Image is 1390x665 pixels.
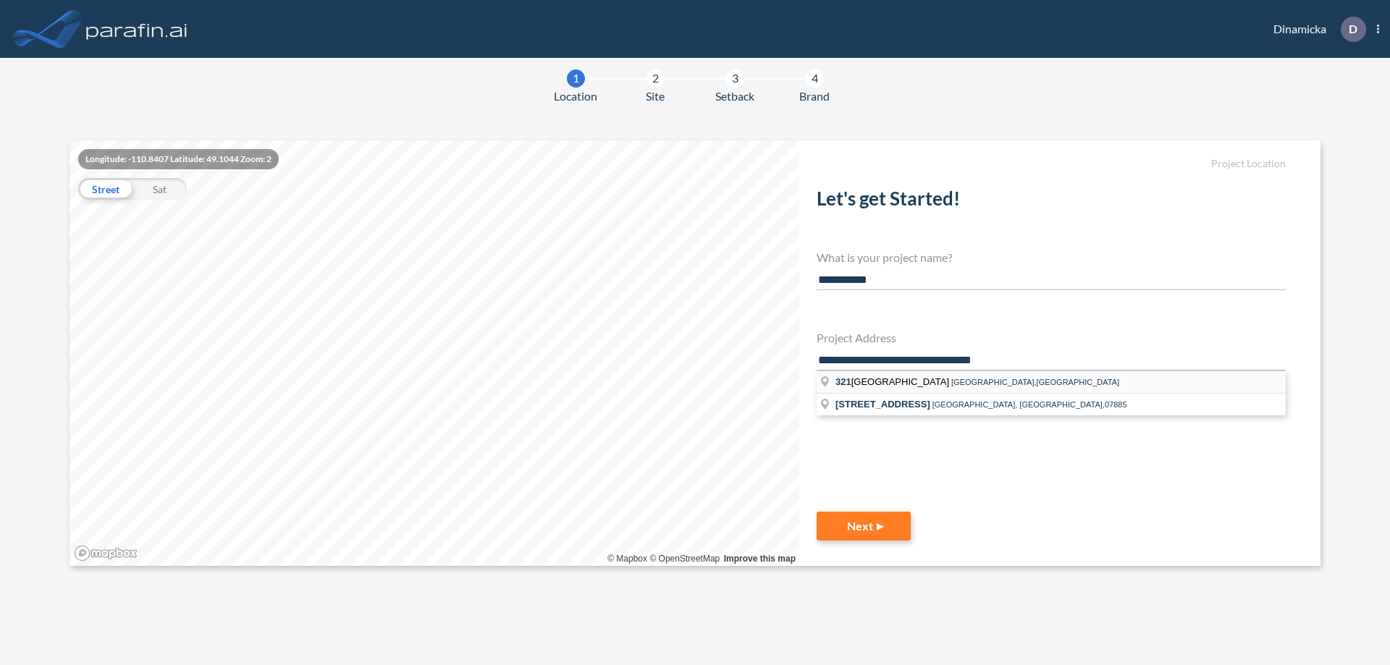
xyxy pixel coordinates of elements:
div: Street [78,178,132,200]
span: 321 [835,376,851,387]
span: Brand [799,88,830,105]
a: Mapbox [607,554,647,564]
span: [GEOGRAPHIC_DATA] [835,376,951,387]
a: OpenStreetMap [649,554,720,564]
button: Next [817,512,911,541]
h2: Let's get Started! [817,187,1286,216]
div: 3 [726,69,744,88]
div: Sat [132,178,187,200]
span: [STREET_ADDRESS] [835,399,930,410]
h5: Project Location [817,158,1286,170]
span: Site [646,88,665,105]
div: 2 [646,69,665,88]
canvas: Map [69,140,799,566]
span: [GEOGRAPHIC_DATA],[GEOGRAPHIC_DATA] [951,378,1119,386]
h4: Project Address [817,331,1286,344]
a: Mapbox homepage [74,545,138,562]
h4: What is your project name? [817,250,1286,264]
span: Location [554,88,597,105]
div: 4 [806,69,824,88]
a: Improve this map [724,554,796,564]
img: logo [83,14,190,43]
span: Setback [715,88,754,105]
div: Dinamicka [1252,17,1379,42]
div: 1 [567,69,585,88]
p: D [1349,22,1357,35]
div: Longitude: -110.8407 Latitude: 49.1044 Zoom: 2 [78,149,279,169]
span: [GEOGRAPHIC_DATA], [GEOGRAPHIC_DATA],07885 [932,400,1127,409]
